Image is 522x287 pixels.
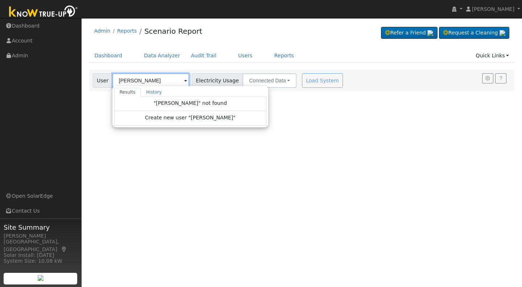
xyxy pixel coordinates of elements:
[138,49,186,62] a: Data Analyzer
[472,6,514,12] span: [PERSON_NAME]
[4,222,78,232] span: Site Summary
[94,28,111,34] a: Admin
[186,49,222,62] a: Audit Trail
[89,49,128,62] a: Dashboard
[117,28,137,34] a: Reports
[381,27,438,39] a: Refer a Friend
[154,100,227,106] span: "[PERSON_NAME]" not found
[482,73,493,83] button: Settings
[495,73,506,83] a: Help Link
[5,4,82,20] img: Know True-Up
[4,232,78,240] div: [PERSON_NAME]
[4,257,78,265] div: System Size: 10.08 kW
[141,88,167,97] a: History
[145,114,236,122] span: Create new user "[PERSON_NAME]"
[243,73,297,88] button: Connected Data
[4,251,78,259] div: Solar Install: [DATE]
[93,73,113,88] span: User
[4,238,78,253] div: [GEOGRAPHIC_DATA], [GEOGRAPHIC_DATA]
[192,73,243,88] span: Electricity Usage
[233,49,258,62] a: Users
[144,27,202,36] a: Scenario Report
[61,246,67,252] a: Map
[427,30,433,36] img: retrieve
[439,27,509,39] a: Request a Cleaning
[112,73,189,88] input: Select a User
[470,49,514,62] a: Quick Links
[269,49,299,62] a: Reports
[114,88,141,97] a: Results
[38,275,43,281] img: retrieve
[500,30,505,36] img: retrieve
